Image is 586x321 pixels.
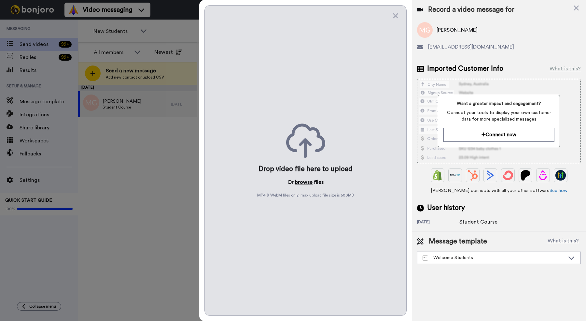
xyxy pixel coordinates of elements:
[550,188,567,193] a: See how
[550,65,581,73] div: What is this?
[258,165,353,174] div: Drop video file here to upload
[427,203,465,213] span: User history
[295,178,313,186] button: browse
[520,170,531,181] img: Patreon
[555,170,566,181] img: GoHighLevel
[450,170,460,181] img: Ontraport
[423,255,565,261] div: Welcome Students
[417,187,581,194] span: [PERSON_NAME] connects with all your other software
[257,193,354,198] span: MP4 & WebM files only, max upload file size is 500 MB
[459,218,497,226] div: Student Course
[428,43,514,51] span: [EMAIL_ADDRESS][DOMAIN_NAME]
[467,170,478,181] img: Hubspot
[417,219,459,226] div: [DATE]
[427,64,503,74] span: Imported Customer Info
[287,178,324,186] p: Or files
[443,100,554,107] span: Want a greater impact and engagement?
[432,170,443,181] img: Shopify
[503,170,513,181] img: ConvertKit
[538,170,548,181] img: Drip
[429,237,487,246] span: Message template
[443,109,554,123] span: Connect your tools to display your own customer data for more specialized messages
[423,255,428,261] img: Message-temps.svg
[443,128,554,142] button: Connect now
[485,170,495,181] img: ActiveCampaign
[546,237,581,246] button: What is this?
